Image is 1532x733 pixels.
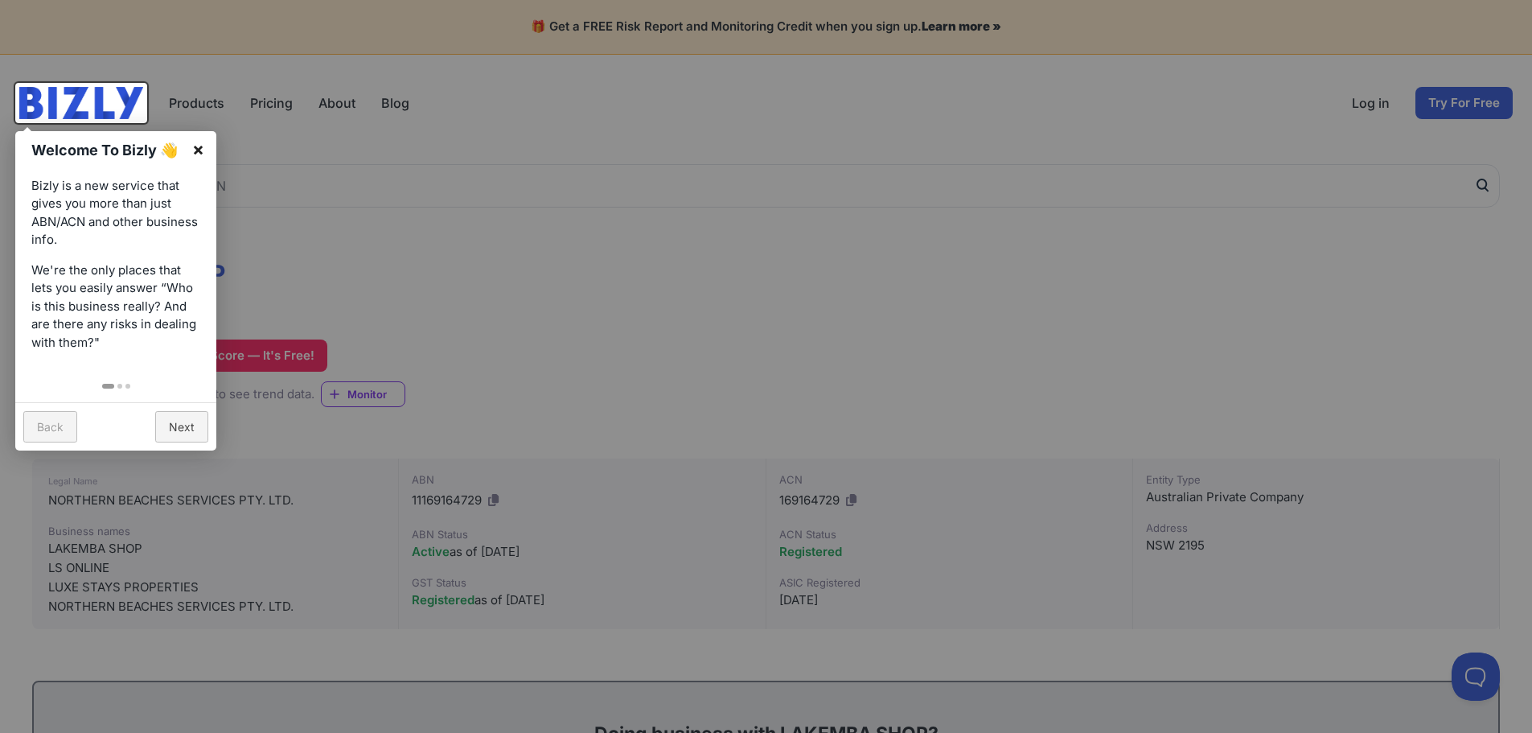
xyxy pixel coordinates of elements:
[155,411,208,443] a: Next
[180,131,216,167] a: ×
[31,177,200,249] p: Bizly is a new service that gives you more than just ABN/ACN and other business info.
[31,139,183,161] h1: Welcome To Bizly 👋
[23,411,77,443] a: Back
[31,261,200,352] p: We're the only places that lets you easily answer “Who is this business really? And are there any...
